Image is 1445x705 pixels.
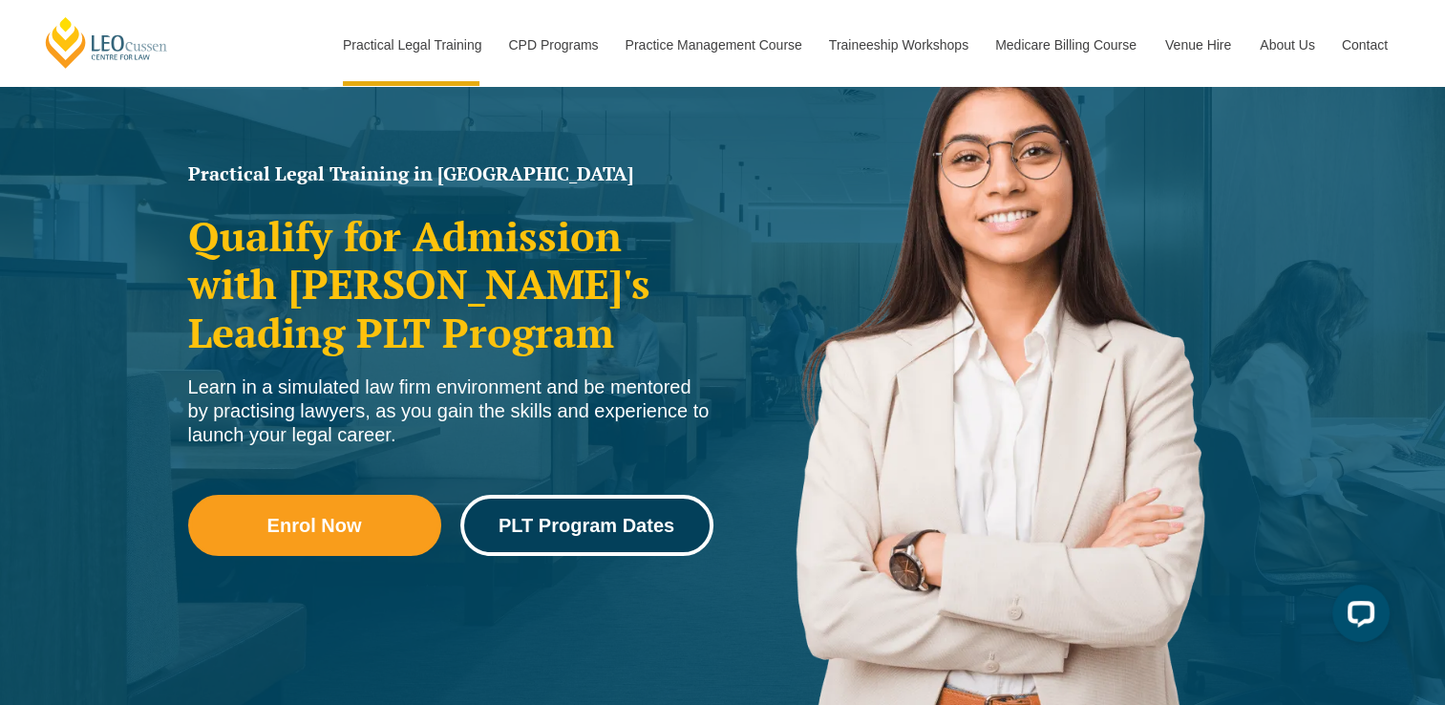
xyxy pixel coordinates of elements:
[329,4,495,86] a: Practical Legal Training
[188,164,713,183] h1: Practical Legal Training in [GEOGRAPHIC_DATA]
[611,4,815,86] a: Practice Management Course
[1151,4,1245,86] a: Venue Hire
[188,495,441,556] a: Enrol Now
[1245,4,1328,86] a: About Us
[188,212,713,356] h2: Qualify for Admission with [PERSON_NAME]'s Leading PLT Program
[981,4,1151,86] a: Medicare Billing Course
[494,4,610,86] a: CPD Programs
[460,495,713,556] a: PLT Program Dates
[499,516,674,535] span: PLT Program Dates
[188,375,713,447] div: Learn in a simulated law firm environment and be mentored by practising lawyers, as you gain the ...
[267,516,362,535] span: Enrol Now
[815,4,981,86] a: Traineeship Workshops
[1317,577,1397,657] iframe: LiveChat chat widget
[1328,4,1402,86] a: Contact
[43,15,170,70] a: [PERSON_NAME] Centre for Law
